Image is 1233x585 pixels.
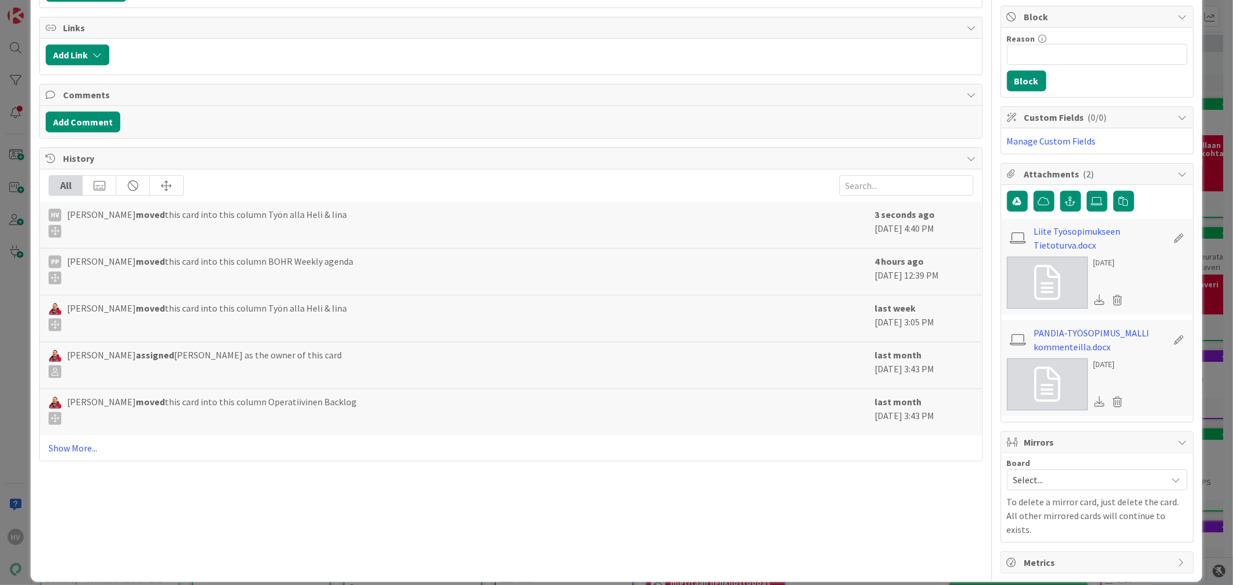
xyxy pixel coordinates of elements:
[67,254,353,284] span: [PERSON_NAME] this card into this column BOHR Weekly agenda
[1034,224,1168,252] a: Liite Työsopimukseen Tietoturva.docx
[1088,112,1107,123] span: ( 0/0 )
[67,395,357,425] span: [PERSON_NAME] this card into this column Operatiivinen Backlog
[67,208,347,238] span: [PERSON_NAME] this card into this column Työn alla Heli & Iina
[67,301,347,331] span: [PERSON_NAME] this card into this column Työn alla Heli & Iina
[67,348,342,378] span: [PERSON_NAME] [PERSON_NAME] as the owner of this card
[875,254,973,289] div: [DATE] 12:39 PM
[1024,556,1172,569] span: Metrics
[46,112,120,132] button: Add Comment
[136,396,165,408] b: moved
[49,209,61,221] div: HV
[136,209,165,220] b: moved
[875,302,916,314] b: last week
[875,348,973,383] div: [DATE] 3:43 PM
[46,45,109,65] button: Add Link
[875,208,973,242] div: [DATE] 4:40 PM
[1013,472,1161,488] span: Select...
[875,256,924,267] b: 4 hours ago
[1094,394,1106,409] div: Download
[839,175,973,196] input: Search...
[1007,135,1096,147] a: Manage Custom Fields
[875,209,935,220] b: 3 seconds ago
[1034,326,1168,354] a: PANDIA-TYÖSOPIMUS_MALLI kommenteilla.docx
[63,88,961,102] span: Comments
[1007,34,1035,44] label: Reason
[1094,358,1127,371] div: [DATE]
[875,301,973,336] div: [DATE] 3:05 PM
[1024,435,1172,449] span: Mirrors
[1024,110,1172,124] span: Custom Fields
[49,256,61,268] div: PP
[49,302,61,315] img: JS
[1083,168,1094,180] span: ( 2 )
[1094,292,1106,308] div: Download
[1007,71,1046,91] button: Block
[875,349,922,361] b: last month
[1007,495,1187,536] p: To delete a mirror card, just delete the card. All other mirrored cards will continue to exists.
[875,395,973,430] div: [DATE] 3:43 PM
[49,396,61,409] img: JS
[49,349,61,362] img: JS
[63,21,961,35] span: Links
[1024,10,1172,24] span: Block
[49,176,83,195] div: All
[136,256,165,267] b: moved
[136,302,165,314] b: moved
[49,441,973,455] a: Show More...
[1024,167,1172,181] span: Attachments
[63,151,961,165] span: History
[1007,459,1031,467] span: Board
[136,349,174,361] b: assigned
[1094,257,1127,269] div: [DATE]
[875,396,922,408] b: last month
